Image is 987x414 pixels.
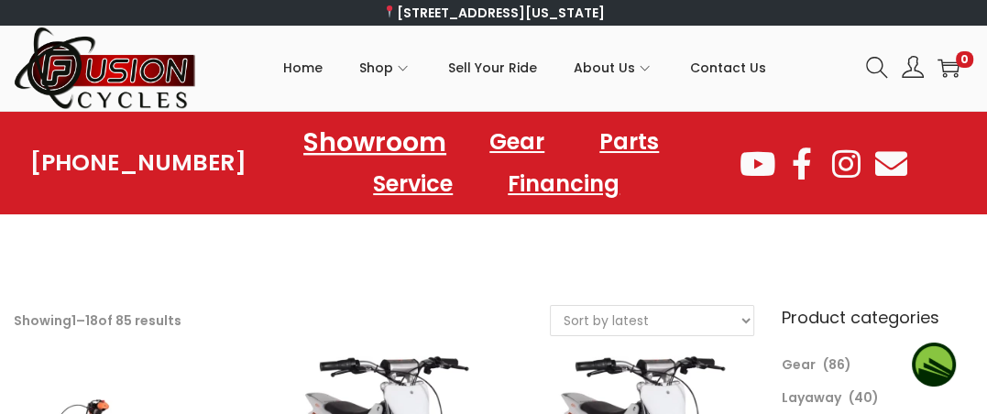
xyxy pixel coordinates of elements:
img: Woostify retina logo [14,26,197,111]
a: Home [283,27,323,109]
a: Parts [581,121,677,163]
h6: Product categories [782,305,973,330]
span: (86) [823,355,851,374]
span: Shop [359,45,393,91]
img: 📍 [383,5,396,18]
a: [STREET_ADDRESS][US_STATE] [382,4,605,22]
nav: Menu [247,121,737,205]
a: [PHONE_NUMBER] [30,150,247,176]
span: (40) [849,388,879,407]
span: 1 [71,311,76,330]
a: Shop [359,27,411,109]
a: 0 [938,57,960,79]
span: 18 [85,311,98,330]
span: About Us [574,45,635,91]
span: Sell Your Ride [448,45,537,91]
a: Financing [489,163,638,205]
a: Gear [782,355,816,374]
p: Showing – of 85 results [14,308,181,333]
a: Sell Your Ride [448,27,537,109]
a: Contact Us [690,27,766,109]
nav: Primary navigation [197,27,852,109]
select: Shop order [551,306,753,335]
span: Home [283,45,323,91]
a: Layaway [782,388,841,407]
a: Service [355,163,471,205]
a: Showroom [281,116,468,167]
span: Contact Us [690,45,766,91]
a: Gear [471,121,563,163]
a: About Us [574,27,653,109]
